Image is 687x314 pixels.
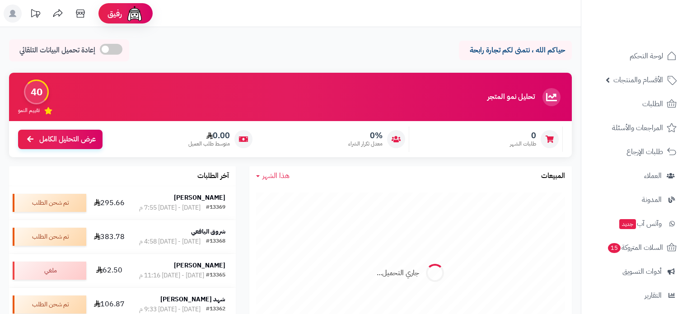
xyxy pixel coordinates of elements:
[39,134,96,145] span: عرض التحليل الكامل
[645,289,662,302] span: التقارير
[90,254,128,287] td: 62.50
[541,172,565,180] h3: المبيعات
[613,74,663,86] span: الأقسام والمنتجات
[487,93,535,101] h3: تحليل نمو المتجر
[608,243,621,253] span: 15
[18,130,103,149] a: عرض التحليل الكامل
[348,131,383,141] span: 0%
[139,271,204,280] div: [DATE] - [DATE] 11:16 م
[587,117,682,139] a: المراجعات والأسئلة
[18,107,40,114] span: تقييم النمو
[90,220,128,253] td: 383.78
[587,261,682,282] a: أدوات التسويق
[587,93,682,115] a: الطلبات
[587,165,682,187] a: العملاء
[107,8,122,19] span: رفيق
[622,265,662,278] span: أدوات التسويق
[191,227,225,236] strong: شروق اليافعي
[206,237,225,246] div: #13368
[587,189,682,211] a: المدونة
[587,141,682,163] a: طلبات الإرجاع
[618,217,662,230] span: وآتس آب
[160,295,225,304] strong: شهد [PERSON_NAME]
[466,45,565,56] p: حياكم الله ، نتمنى لكم تجارة رابحة
[24,5,47,25] a: تحديثات المنصة
[626,24,678,43] img: logo-2.png
[612,122,663,134] span: المراجعات والأسئلة
[206,271,225,280] div: #13365
[630,50,663,62] span: لوحة التحكم
[19,45,95,56] span: إعادة تحميل البيانات التلقائي
[642,98,663,110] span: الطلبات
[139,305,201,314] div: [DATE] - [DATE] 9:33 م
[90,186,128,220] td: 295.66
[587,45,682,67] a: لوحة التحكم
[13,194,86,212] div: تم شحن الطلب
[348,140,383,148] span: معدل تكرار الشراء
[188,140,230,148] span: متوسط طلب العميل
[510,131,536,141] span: 0
[13,228,86,246] div: تم شحن الطلب
[644,169,662,182] span: العملاء
[642,193,662,206] span: المدونة
[619,219,636,229] span: جديد
[139,237,201,246] div: [DATE] - [DATE] 4:58 م
[510,140,536,148] span: طلبات الشهر
[197,172,229,180] h3: آخر الطلبات
[188,131,230,141] span: 0.00
[13,295,86,314] div: تم شحن الطلب
[587,237,682,258] a: السلات المتروكة15
[587,285,682,306] a: التقارير
[174,193,225,202] strong: [PERSON_NAME]
[377,268,419,278] div: جاري التحميل...
[626,145,663,158] span: طلبات الإرجاع
[13,262,86,280] div: ملغي
[587,213,682,234] a: وآتس آبجديد
[206,305,225,314] div: #13362
[126,5,144,23] img: ai-face.png
[206,203,225,212] div: #13369
[262,170,290,181] span: هذا الشهر
[607,241,663,254] span: السلات المتروكة
[256,171,290,181] a: هذا الشهر
[174,261,225,270] strong: [PERSON_NAME]
[139,203,201,212] div: [DATE] - [DATE] 7:55 م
